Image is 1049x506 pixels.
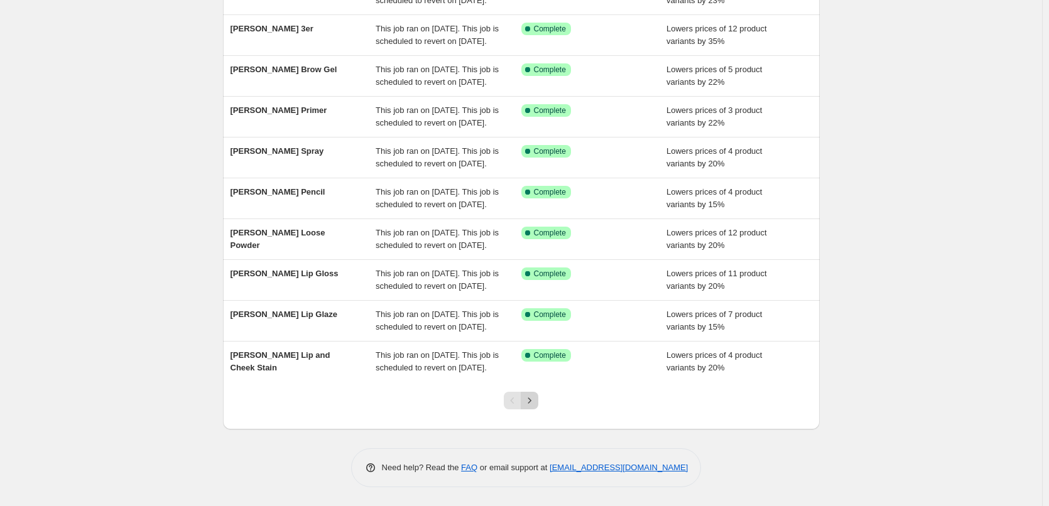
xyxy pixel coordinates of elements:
span: [PERSON_NAME] Pencil [231,187,325,196]
span: This job ran on [DATE]. This job is scheduled to revert on [DATE]. [376,146,499,168]
span: Lowers prices of 5 product variants by 22% [666,65,762,87]
span: This job ran on [DATE]. This job is scheduled to revert on [DATE]. [376,65,499,87]
span: Complete [534,65,566,75]
span: Complete [534,24,566,34]
span: Complete [534,269,566,279]
button: Next [521,392,538,409]
nav: Pagination [504,392,538,409]
span: Complete [534,187,566,197]
span: Lowers prices of 12 product variants by 20% [666,228,767,250]
span: [PERSON_NAME] Lip Glaze [231,310,337,319]
span: Complete [534,228,566,238]
a: FAQ [461,463,477,472]
span: Lowers prices of 3 product variants by 22% [666,105,762,127]
a: [EMAIL_ADDRESS][DOMAIN_NAME] [550,463,688,472]
span: [PERSON_NAME] Spray [231,146,324,156]
span: Complete [534,105,566,116]
span: This job ran on [DATE]. This job is scheduled to revert on [DATE]. [376,228,499,250]
span: Lowers prices of 12 product variants by 35% [666,24,767,46]
span: This job ran on [DATE]. This job is scheduled to revert on [DATE]. [376,269,499,291]
span: Lowers prices of 4 product variants by 15% [666,187,762,209]
span: This job ran on [DATE]. This job is scheduled to revert on [DATE]. [376,187,499,209]
span: [PERSON_NAME] Lip Gloss [231,269,339,278]
span: Need help? Read the [382,463,462,472]
span: This job ran on [DATE]. This job is scheduled to revert on [DATE]. [376,24,499,46]
span: This job ran on [DATE]. This job is scheduled to revert on [DATE]. [376,350,499,372]
span: Lowers prices of 4 product variants by 20% [666,350,762,372]
span: Complete [534,310,566,320]
span: Lowers prices of 4 product variants by 20% [666,146,762,168]
span: [PERSON_NAME] Primer [231,105,327,115]
span: [PERSON_NAME] Lip and Cheek Stain [231,350,330,372]
span: Lowers prices of 7 product variants by 15% [666,310,762,331]
span: [PERSON_NAME] Loose Powder [231,228,325,250]
span: This job ran on [DATE]. This job is scheduled to revert on [DATE]. [376,310,499,331]
span: Complete [534,350,566,360]
span: Complete [534,146,566,156]
span: Lowers prices of 11 product variants by 20% [666,269,767,291]
span: [PERSON_NAME] Brow Gel [231,65,337,74]
span: This job ran on [DATE]. This job is scheduled to revert on [DATE]. [376,105,499,127]
span: [PERSON_NAME] 3er [231,24,313,33]
span: or email support at [477,463,550,472]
